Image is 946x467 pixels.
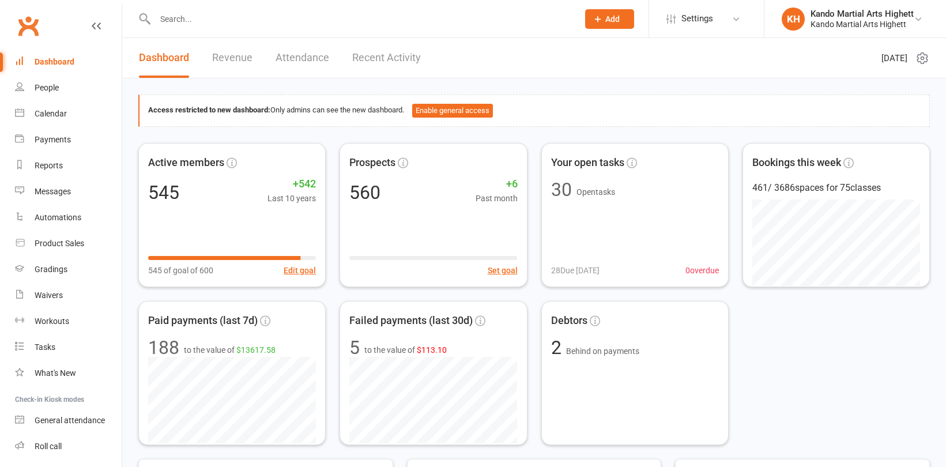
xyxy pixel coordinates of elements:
div: 560 [349,183,380,202]
div: Messages [35,187,71,196]
a: Gradings [15,257,122,283]
a: What's New [15,360,122,386]
span: Prospects [349,155,395,171]
div: 461 / 3686 spaces for 75 classes [752,180,920,195]
span: Add [605,14,620,24]
span: Last 10 years [267,192,316,205]
span: to the value of [184,344,276,356]
span: Your open tasks [551,155,624,171]
span: Past month [476,192,518,205]
div: Kando Martial Arts Highett [811,19,914,29]
span: Open tasks [576,187,615,197]
div: Tasks [35,342,55,352]
span: [DATE] [881,51,907,65]
span: 545 of goal of 600 [148,264,213,277]
button: Enable general access [412,104,493,118]
button: Add [585,9,634,29]
span: 2 [551,337,566,359]
div: What's New [35,368,76,378]
div: People [35,83,59,92]
span: 0 overdue [685,264,719,277]
a: Workouts [15,308,122,334]
div: Gradings [35,265,67,274]
div: Payments [35,135,71,144]
div: 30 [551,180,572,199]
input: Search... [152,11,570,27]
a: Recent Activity [352,38,421,78]
div: Only admins can see the new dashboard. [148,104,921,118]
div: Waivers [35,291,63,300]
span: Active members [148,155,224,171]
div: Workouts [35,317,69,326]
div: 545 [148,183,179,202]
div: 188 [148,338,179,357]
span: +6 [476,176,518,193]
span: Settings [681,6,713,32]
button: Edit goal [284,264,316,277]
span: Bookings this week [752,155,841,171]
a: Product Sales [15,231,122,257]
span: Behind on payments [566,347,639,356]
strong: Access restricted to new dashboard: [148,106,270,114]
button: Set goal [488,264,518,277]
a: Calendar [15,101,122,127]
a: General attendance kiosk mode [15,408,122,434]
span: to the value of [364,344,447,356]
span: $113.10 [417,345,447,355]
div: Roll call [35,442,62,451]
a: Dashboard [139,38,189,78]
span: Debtors [551,312,587,329]
a: Payments [15,127,122,153]
span: +542 [267,176,316,193]
span: Paid payments (last 7d) [148,312,258,329]
span: 28 Due [DATE] [551,264,600,277]
div: Dashboard [35,57,74,66]
div: KH [782,7,805,31]
div: Calendar [35,109,67,118]
a: Clubworx [14,12,43,40]
a: Automations [15,205,122,231]
a: Revenue [212,38,252,78]
span: $13617.58 [236,345,276,355]
a: Messages [15,179,122,205]
a: Tasks [15,334,122,360]
div: Automations [35,213,81,222]
div: Product Sales [35,239,84,248]
div: 5 [349,338,360,357]
div: Kando Martial Arts Highett [811,9,914,19]
a: People [15,75,122,101]
a: Dashboard [15,49,122,75]
span: Failed payments (last 30d) [349,312,473,329]
a: Reports [15,153,122,179]
a: Roll call [15,434,122,460]
a: Waivers [15,283,122,308]
a: Attendance [276,38,329,78]
div: General attendance [35,416,105,425]
div: Reports [35,161,63,170]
